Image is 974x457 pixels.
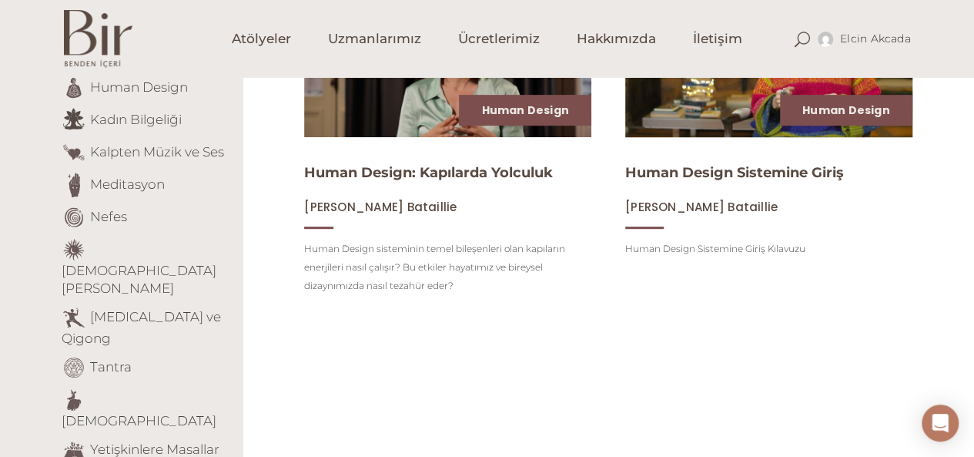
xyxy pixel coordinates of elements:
[625,200,778,214] a: [PERSON_NAME] Bataillie
[840,32,911,45] span: Elcin Akcada
[90,79,188,94] a: Human Design
[458,30,540,48] span: Ücretlerimiz
[304,240,591,295] p: Human Design sisteminin temel bileşenleri olan kapıların enerjileri nasıl çalışır? Bu etkiler hay...
[62,263,216,296] a: [DEMOGRAPHIC_DATA][PERSON_NAME]
[693,30,742,48] span: İletişim
[328,30,421,48] span: Uzmanlarımız
[90,441,219,456] a: Yetişkinlere Masallar
[625,199,778,215] span: [PERSON_NAME] Bataillie
[577,30,656,48] span: Hakkımızda
[304,200,457,214] a: [PERSON_NAME] Bataillie
[625,240,912,258] p: Human Design Sistemine Giriş Kılavuzu
[62,413,216,428] a: [DEMOGRAPHIC_DATA]
[625,164,844,181] a: Human Design Sistemine Giriş
[62,308,221,346] a: [MEDICAL_DATA] ve Qigong
[90,111,182,126] a: Kadın Bilgeliği
[90,176,165,191] a: Meditasyon
[922,405,959,442] div: Open Intercom Messenger
[802,102,890,118] a: Human Design
[304,199,457,215] span: [PERSON_NAME] Bataillie
[90,358,132,374] a: Tantra
[481,102,569,118] a: Human Design
[90,208,127,223] a: Nefes
[304,164,553,181] a: Human Design: Kapılarda Yolculuk
[232,30,291,48] span: Atölyeler
[90,143,224,159] a: Kalpten Müzik ve Ses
